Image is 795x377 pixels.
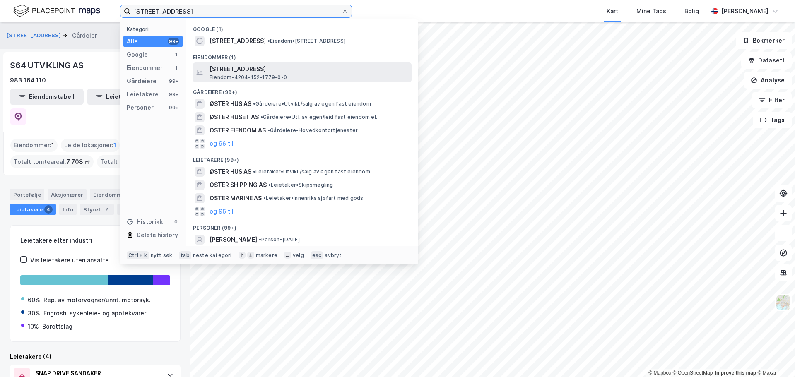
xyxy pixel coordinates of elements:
span: ØSTER HUS AS [210,99,251,109]
img: logo.f888ab2527a4732fd821a326f86c7f29.svg [13,4,100,18]
div: Leietakere (4) [10,352,181,362]
span: • [260,114,263,120]
div: 99+ [168,104,179,111]
div: Kategori [127,26,183,32]
div: Totalt tomteareal : [10,155,94,168]
button: Eiendomstabell [10,89,84,105]
div: markere [256,252,277,259]
div: Google (1) [186,19,418,34]
a: Mapbox [648,370,671,376]
div: avbryt [325,252,342,259]
iframe: Chat Widget [754,337,795,377]
div: Personer [127,103,154,113]
span: • [268,182,271,188]
div: 30% [28,308,40,318]
a: Improve this map [715,370,756,376]
div: 10% [28,322,39,331]
span: Leietaker • Skipsmegling [268,182,333,188]
span: [STREET_ADDRESS] [210,36,266,46]
span: Person • [DATE] [259,236,300,243]
div: esc [311,251,323,259]
span: [PERSON_NAME] [210,235,257,245]
div: Eiendommer (1) [186,48,418,62]
div: Vis leietakere uten ansatte [30,255,109,265]
div: Leietakere (99+) [186,150,418,165]
div: Aksjonærer [48,189,87,200]
div: 99+ [168,91,179,98]
div: 99+ [168,38,179,45]
span: Gårdeiere • Utvikl./salg av egen fast eiendom [253,101,371,107]
div: 99+ [168,78,179,84]
span: [STREET_ADDRESS] [210,64,408,74]
button: Analyse [744,72,792,89]
div: Gårdeiere [127,76,157,86]
span: OSTER EIENDOM AS [210,125,266,135]
span: • [267,127,270,133]
span: Gårdeiere • Utl. av egen/leid fast eiendom el. [260,114,377,120]
div: Eiendommer : [10,139,58,152]
div: 60% [28,295,40,305]
div: Rep. av motorvogner/unnt. motorsyk. [43,295,151,305]
span: Eiendom • 4204-152-1779-0-0 [210,74,287,81]
span: • [259,236,261,243]
span: 7 708 ㎡ [66,157,90,167]
button: Tags [753,112,792,128]
div: 983 164 110 [10,75,46,85]
div: Bolig [684,6,699,16]
div: [PERSON_NAME] [721,6,768,16]
div: nytt søk [151,252,173,259]
div: Gårdeier [72,31,97,41]
div: Delete history [137,230,178,240]
div: Borettslag [42,322,72,331]
span: ØSTER HUS AS [210,167,251,177]
span: OSTER MARINE AS [210,193,262,203]
div: Totalt byggareal : [97,155,180,168]
div: 1 [173,65,179,71]
button: og 96 til [210,139,234,149]
span: Leietaker • Utvikl./salg av egen fast eiendom [253,168,370,175]
div: Leietakere etter industri [20,235,170,245]
span: 1 [51,140,54,150]
span: 1 [113,140,116,150]
span: Gårdeiere • Hovedkontortjenester [267,127,358,134]
span: OSTER SHIPPING AS [210,180,267,190]
div: Eiendommer [90,189,141,200]
div: S64 UTVIKLING AS [10,59,85,72]
span: Leietaker • Innenriks sjøfart med gods [263,195,363,202]
div: 1 [173,51,179,58]
div: Kart [607,6,618,16]
span: Eiendom • [STREET_ADDRESS] [267,38,345,44]
span: • [253,101,255,107]
button: Bokmerker [736,32,792,49]
div: Google [127,50,148,60]
div: 0 [173,219,179,225]
div: Eiendommer [127,63,163,73]
div: Portefølje [10,189,44,200]
div: Engrosh. sykepleie- og apotekvarer [43,308,146,318]
div: Personer (99+) [186,218,418,233]
button: Filter [752,92,792,108]
div: tab [179,251,191,259]
div: Kontrollprogram for chat [754,337,795,377]
button: og 96 til [210,207,234,216]
button: Leietakertabell [87,89,161,105]
div: 4 [44,205,53,214]
div: Styret [80,204,114,215]
div: Alle [127,36,138,46]
div: velg [293,252,304,259]
span: ØSTER HUSET AS [210,112,259,122]
div: Historikk [127,217,163,227]
img: Z [776,295,791,310]
div: 2 [102,205,111,214]
input: Søk på adresse, matrikkel, gårdeiere, leietakere eller personer [130,5,342,17]
div: Transaksjoner [117,204,174,215]
div: Ctrl + k [127,251,149,259]
div: Leide lokasjoner : [61,139,120,152]
div: Leietakere [10,204,56,215]
button: [STREET_ADDRESS] [7,31,63,40]
a: OpenStreetMap [673,370,713,376]
div: Mine Tags [636,6,666,16]
button: Datasett [741,52,792,69]
span: • [253,168,255,175]
span: • [267,38,270,44]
